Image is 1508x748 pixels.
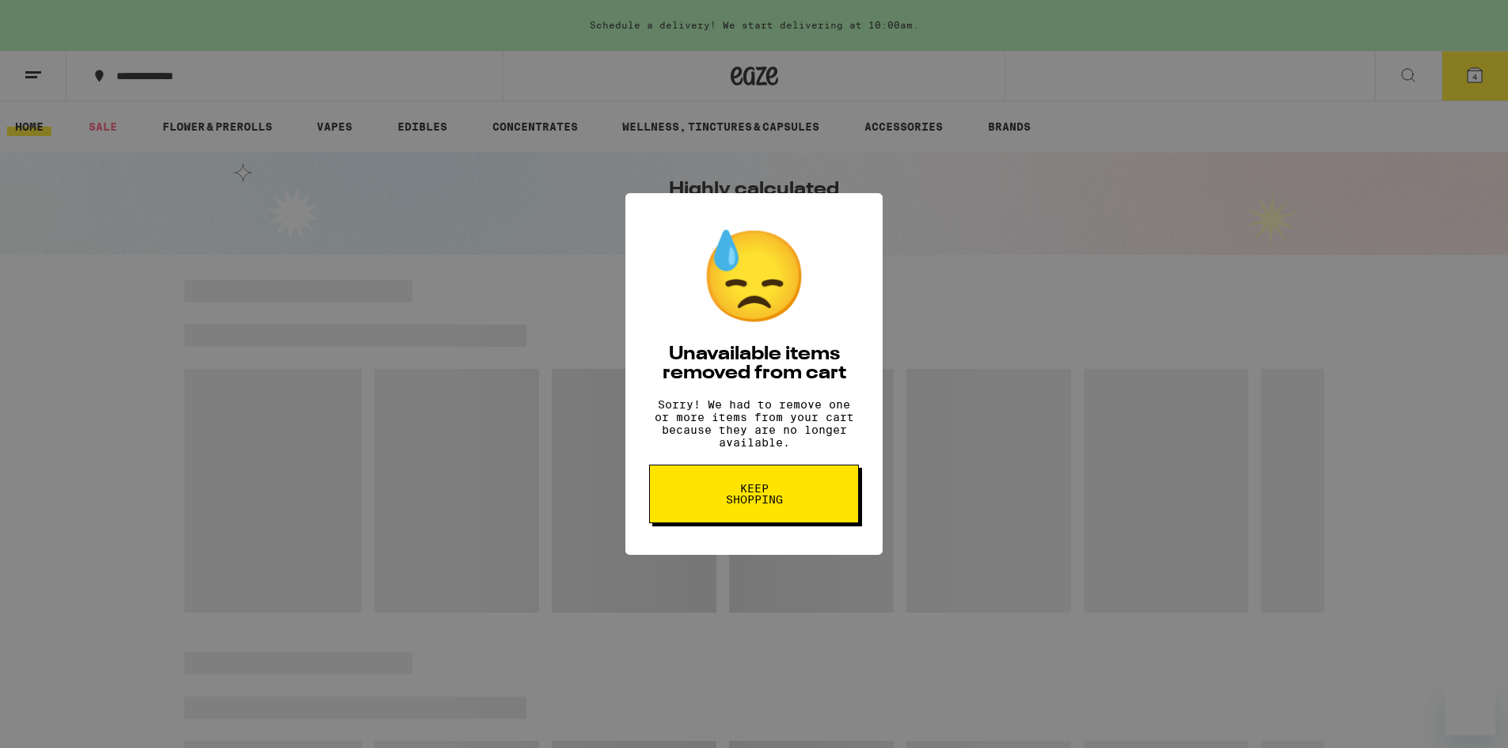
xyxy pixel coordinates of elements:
[699,225,810,329] div: 😓
[1445,685,1495,735] iframe: Button to launch messaging window
[649,345,859,383] h2: Unavailable items removed from cart
[649,465,859,523] button: Keep Shopping
[713,483,795,505] span: Keep Shopping
[649,398,859,449] p: Sorry! We had to remove one or more items from your cart because they are no longer available.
